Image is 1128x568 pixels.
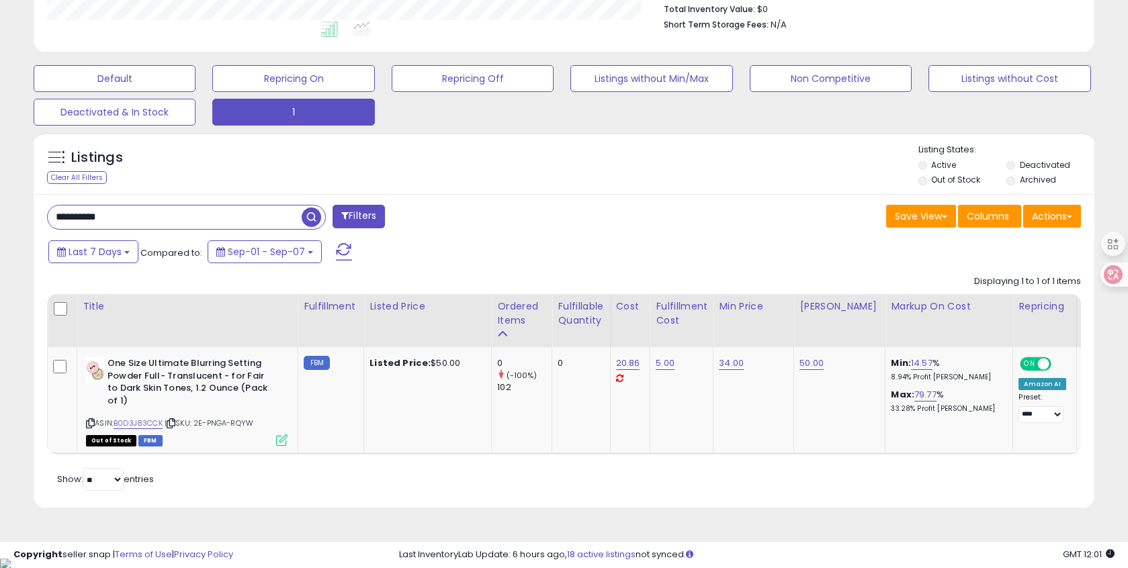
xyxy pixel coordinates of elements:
[567,548,636,561] a: 18 active listings
[974,275,1081,288] div: Displaying 1 to 1 of 1 items
[107,357,271,410] b: One Size Ultimate Blurring Setting Powder Full- Translucent - for Fair to Dark Skin Tones, 1.2 Ou...
[1018,299,1070,314] div: Repricing
[928,65,1090,92] button: Listings without Cost
[57,473,154,485] span: Show: entries
[616,299,645,314] div: Cost
[799,299,879,314] div: [PERSON_NAME]
[507,370,537,381] small: (-100%)
[71,148,123,167] h5: Listings
[891,299,1007,314] div: Markup on Cost
[69,245,122,258] span: Last 7 Days
[664,19,769,30] b: Short Term Storage Fees:
[799,357,824,370] a: 50.00
[140,246,202,259] span: Compared to:
[891,373,1002,382] p: 8.94% Profit [PERSON_NAME]
[497,381,552,393] div: 102
[174,548,233,561] a: Privacy Policy
[34,99,196,126] button: Deactivated & In Stock
[48,240,138,263] button: Last 7 Days
[304,356,330,370] small: FBM
[885,294,1013,347] th: The percentage added to the cost of goods (COGS) that forms the calculator for Min & Max prices.
[86,435,136,446] span: All listings that are currently out of stock and unavailable for purchase on Amazon
[914,388,937,401] a: 79.77
[719,357,744,370] a: 34.00
[558,299,604,328] div: Fulfillable Quantity
[370,299,486,314] div: Listed Price
[1022,359,1039,370] span: ON
[1049,359,1071,370] span: OFF
[771,18,787,31] span: N/A
[664,3,755,15] b: Total Inventory Value:
[616,357,640,370] a: 20.86
[138,435,163,446] span: FBM
[911,357,932,370] a: 14.57
[208,240,322,263] button: Sep-01 - Sep-07
[891,357,911,369] b: Min:
[558,357,599,369] div: 0
[1018,393,1066,423] div: Preset:
[304,299,358,314] div: Fulfillment
[891,389,1002,414] div: %
[86,357,104,384] img: 31C8nGsc+2L._SL40_.jpg
[370,357,431,369] b: Listed Price:
[86,357,288,444] div: ASIN:
[656,357,675,370] a: 5.00
[967,209,1009,223] span: Columns
[47,171,107,184] div: Clear All Filters
[114,418,163,429] a: B0D3J83CCK
[1018,378,1066,390] div: Amazon AI
[918,144,1094,156] p: Listing States:
[931,159,956,171] label: Active
[1020,174,1056,185] label: Archived
[891,388,914,401] b: Max:
[399,549,1115,561] div: Last InventoryLab Update: 6 hours ago, not synced.
[570,65,732,92] button: Listings without Min/Max
[165,418,253,428] span: | SKU: 2E-PNGA-RQYW
[1020,159,1070,171] label: Deactivated
[1063,548,1115,561] span: 2025-09-16 12:01 GMT
[370,357,481,369] div: $50.00
[13,548,62,561] strong: Copyright
[750,65,912,92] button: Non Competitive
[497,357,552,369] div: 0
[392,65,554,92] button: Repricing Off
[1023,205,1081,228] button: Actions
[891,357,1002,382] div: %
[34,65,196,92] button: Default
[958,205,1021,228] button: Columns
[333,205,385,228] button: Filters
[83,299,292,314] div: Title
[656,299,707,328] div: Fulfillment Cost
[719,299,788,314] div: Min Price
[228,245,305,258] span: Sep-01 - Sep-07
[497,299,546,328] div: Ordered Items
[886,205,956,228] button: Save View
[212,65,374,92] button: Repricing On
[891,404,1002,414] p: 33.28% Profit [PERSON_NAME]
[212,99,374,126] button: 1
[115,548,172,561] a: Terms of Use
[931,174,980,185] label: Out of Stock
[13,549,233,561] div: seller snap | |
